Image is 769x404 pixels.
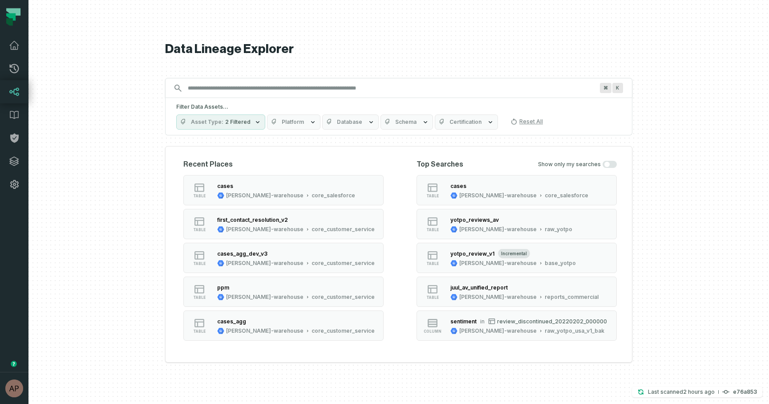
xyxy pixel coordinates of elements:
button: Last scanned[DATE] 1:00:28 PMe76a853 [632,387,762,397]
img: avatar of Aryan Siddhabathula (c) [5,380,23,397]
p: Last scanned [648,388,715,396]
relative-time: Sep 17, 2025, 1:00 PM EDT [683,388,715,395]
span: Press ⌘ + K to focus the search bar [612,83,623,93]
div: Tooltip anchor [10,360,18,368]
span: Press ⌘ + K to focus the search bar [600,83,611,93]
h1: Data Lineage Explorer [165,41,632,57]
h4: e76a853 [733,389,757,395]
